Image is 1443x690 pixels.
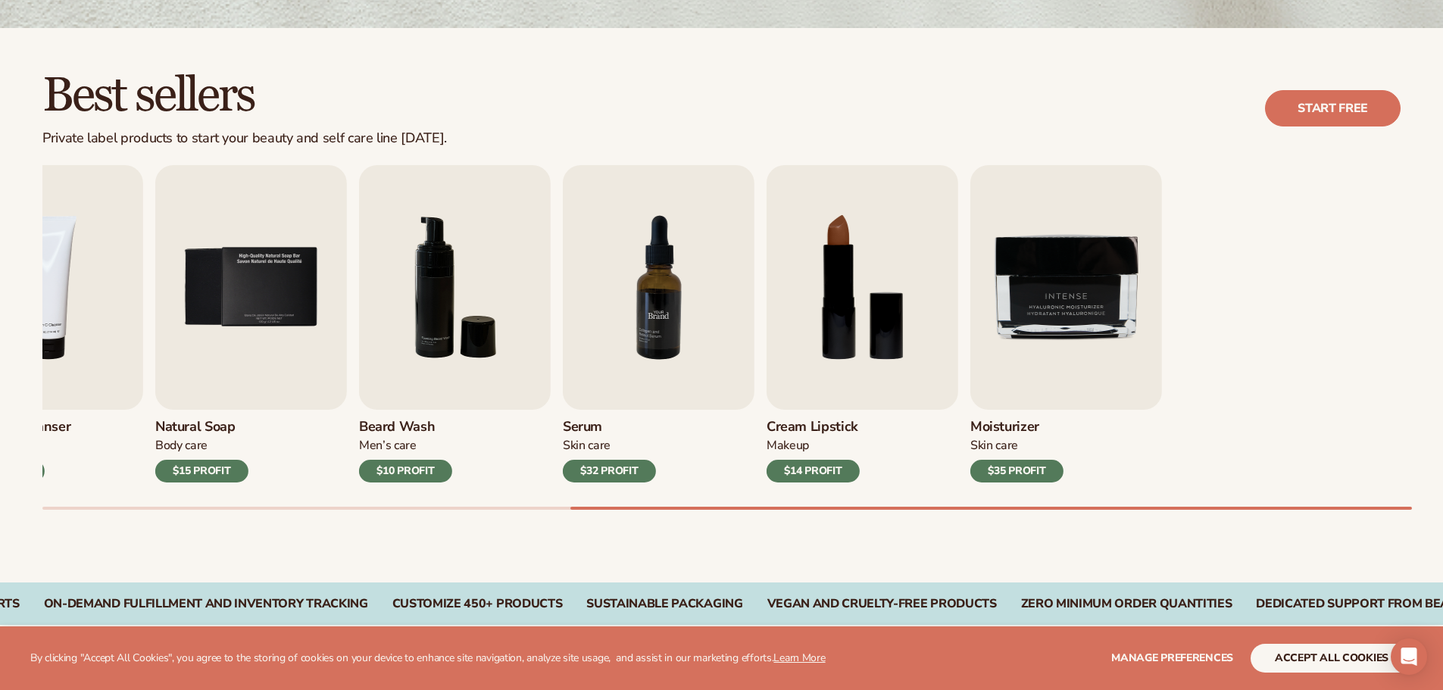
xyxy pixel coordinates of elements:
a: 5 / 9 [155,165,347,482]
span: Manage preferences [1111,651,1233,665]
div: Makeup [767,438,860,454]
h3: Cream Lipstick [767,419,860,436]
div: Open Intercom Messenger [1391,638,1427,675]
div: Skin Care [563,438,656,454]
h2: Best sellers [42,70,447,121]
h3: Natural Soap [155,419,248,436]
h3: Beard Wash [359,419,452,436]
div: $32 PROFIT [563,460,656,482]
div: CUSTOMIZE 450+ PRODUCTS [392,597,563,611]
div: $14 PROFIT [767,460,860,482]
div: SUSTAINABLE PACKAGING [586,597,742,611]
div: Private label products to start your beauty and self care line [DATE]. [42,130,447,147]
button: Manage preferences [1111,644,1233,673]
a: 9 / 9 [970,165,1162,482]
a: Start free [1265,90,1401,126]
p: By clicking "Accept All Cookies", you agree to the storing of cookies on your device to enhance s... [30,652,826,665]
div: Men’s Care [359,438,452,454]
div: $10 PROFIT [359,460,452,482]
div: Body Care [155,438,248,454]
button: accept all cookies [1251,644,1413,673]
div: VEGAN AND CRUELTY-FREE PRODUCTS [767,597,997,611]
div: Skin Care [970,438,1064,454]
a: 6 / 9 [359,165,551,482]
a: 8 / 9 [767,165,958,482]
div: $35 PROFIT [970,460,1064,482]
h3: Moisturizer [970,419,1064,436]
img: Shopify Image 8 [563,165,754,410]
div: ZERO MINIMUM ORDER QUANTITIES [1021,597,1232,611]
div: On-Demand Fulfillment and Inventory Tracking [44,597,368,611]
a: 7 / 9 [563,165,754,482]
div: $15 PROFIT [155,460,248,482]
h3: Serum [563,419,656,436]
a: Learn More [773,651,825,665]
